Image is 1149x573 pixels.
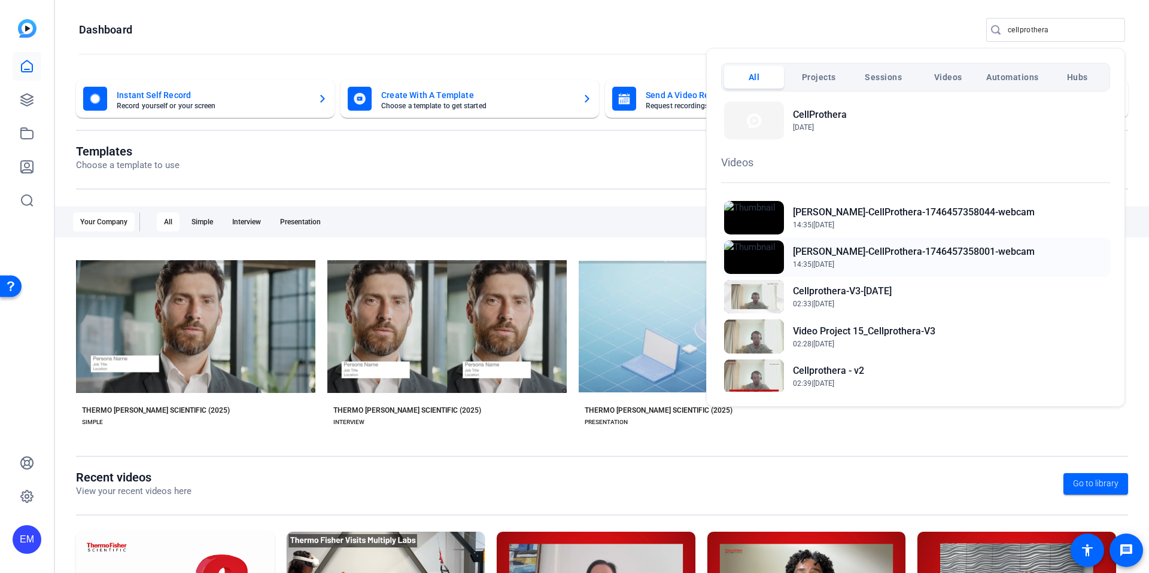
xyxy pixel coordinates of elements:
[986,66,1039,88] span: Automations
[749,66,760,88] span: All
[793,284,892,298] h2: Cellprothera-V3-[DATE]
[724,240,784,274] img: Thumbnail
[793,221,811,229] span: 14:35
[811,300,813,308] span: |
[811,221,813,229] span: |
[934,66,962,88] span: Videos
[793,379,811,388] span: 02:39
[1067,66,1088,88] span: Hubs
[813,221,834,229] span: [DATE]
[793,123,814,132] span: [DATE]
[724,359,784,393] img: Thumbnail
[811,260,813,269] span: |
[813,379,834,388] span: [DATE]
[793,340,811,348] span: 02:28
[802,66,836,88] span: Projects
[724,280,784,313] img: Thumbnail
[793,245,1035,259] h2: [PERSON_NAME]-CellProthera-1746457358001-webcam
[813,300,834,308] span: [DATE]
[724,102,784,139] img: Thumbnail
[721,154,1110,170] h1: Videos
[724,201,784,234] img: Thumbnail
[793,260,811,269] span: 14:35
[793,324,935,339] h2: Video Project 15_Cellprothera-V3
[724,319,784,353] img: Thumbnail
[813,340,834,348] span: [DATE]
[793,364,864,378] h2: Cellprothera - v2
[793,300,811,308] span: 02:33
[811,379,813,388] span: |
[793,108,847,122] h2: CellProthera
[793,205,1035,220] h2: [PERSON_NAME]-CellProthera-1746457358044-webcam
[811,340,813,348] span: |
[865,66,902,88] span: Sessions
[813,260,834,269] span: [DATE]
